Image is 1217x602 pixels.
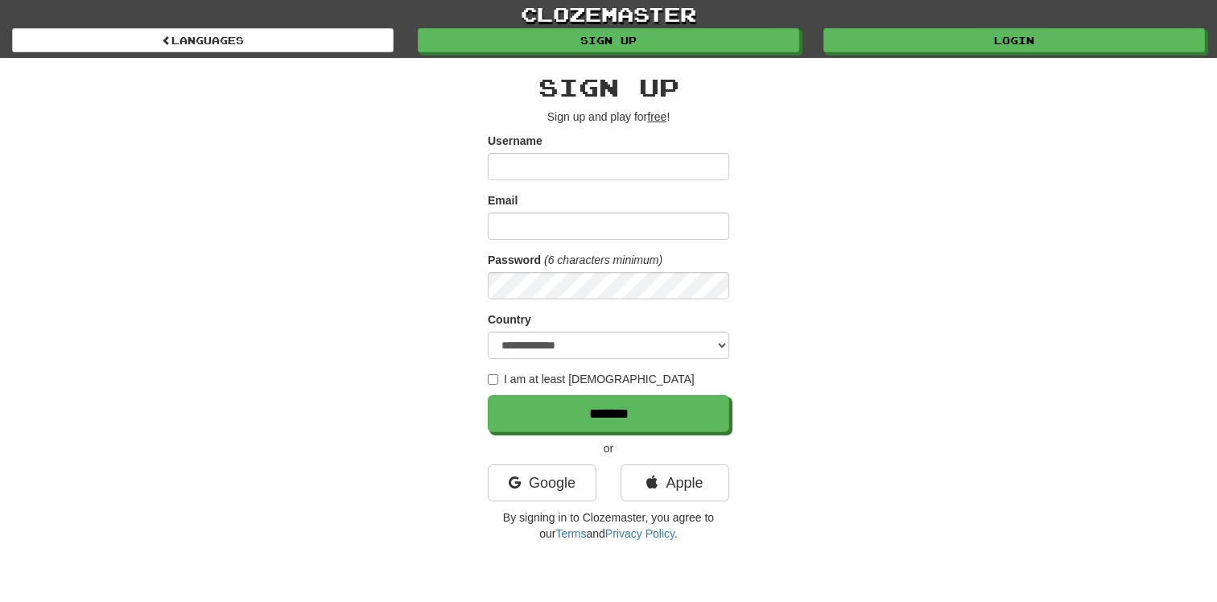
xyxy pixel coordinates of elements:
p: By signing in to Clozemaster, you agree to our and . [488,509,729,542]
h2: Sign up [488,74,729,101]
u: free [647,110,666,123]
input: I am at least [DEMOGRAPHIC_DATA] [488,374,498,385]
label: Password [488,252,541,268]
a: Google [488,464,596,501]
a: Sign up [418,28,799,52]
label: Country [488,311,531,328]
label: Email [488,192,518,208]
p: or [488,440,729,456]
em: (6 characters minimum) [544,254,662,266]
label: Username [488,133,542,149]
label: I am at least [DEMOGRAPHIC_DATA] [488,371,695,387]
a: Privacy Policy [605,527,675,540]
a: Login [823,28,1205,52]
a: Apple [621,464,729,501]
a: Terms [555,527,586,540]
a: Languages [12,28,394,52]
p: Sign up and play for ! [488,109,729,125]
